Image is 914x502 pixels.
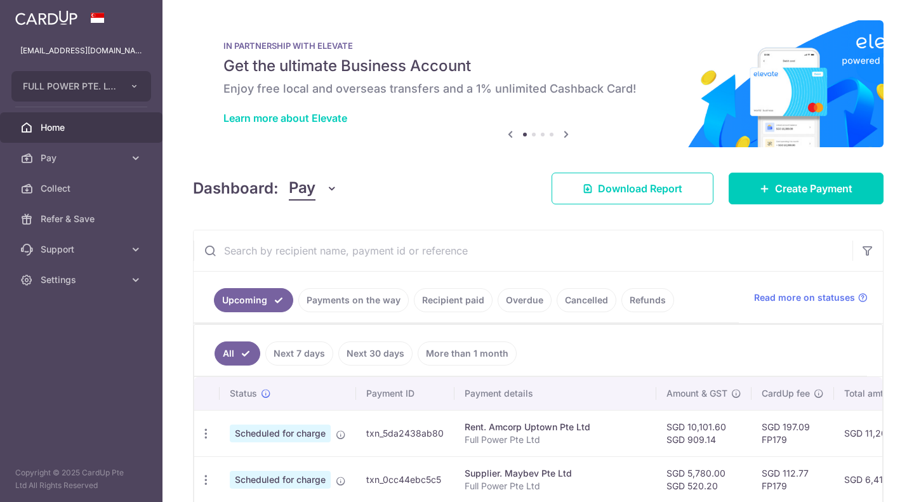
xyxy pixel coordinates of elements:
[338,341,413,366] a: Next 30 days
[41,152,124,164] span: Pay
[223,112,347,124] a: Learn more about Elevate
[729,173,884,204] a: Create Payment
[762,387,810,400] span: CardUp fee
[557,288,616,312] a: Cancelled
[598,181,682,196] span: Download Report
[754,291,855,304] span: Read more on statuses
[298,288,409,312] a: Payments on the way
[775,181,852,196] span: Create Payment
[41,182,124,195] span: Collect
[194,230,852,271] input: Search by recipient name, payment id or reference
[41,213,124,225] span: Refer & Save
[844,387,886,400] span: Total amt.
[752,410,834,456] td: SGD 197.09 FP179
[465,433,646,446] p: Full Power Pte Ltd
[465,421,646,433] div: Rent. Amcorp Uptown Pte Ltd
[11,71,151,102] button: FULL POWER PTE. LTD.
[41,243,124,256] span: Support
[230,387,257,400] span: Status
[223,41,853,51] p: IN PARTNERSHIP WITH ELEVATE
[20,44,142,57] p: [EMAIL_ADDRESS][DOMAIN_NAME]
[265,341,333,366] a: Next 7 days
[289,176,338,201] button: Pay
[454,377,656,410] th: Payment details
[498,288,552,312] a: Overdue
[666,387,727,400] span: Amount & GST
[621,288,674,312] a: Refunds
[465,467,646,480] div: Supplier. Maybev Pte Ltd
[193,177,279,200] h4: Dashboard:
[356,410,454,456] td: txn_5da2438ab80
[289,176,315,201] span: Pay
[754,291,868,304] a: Read more on statuses
[465,480,646,492] p: Full Power Pte Ltd
[23,80,117,93] span: FULL POWER PTE. LTD.
[656,410,752,456] td: SGD 10,101.60 SGD 909.14
[214,288,293,312] a: Upcoming
[223,56,853,76] h5: Get the ultimate Business Account
[41,274,124,286] span: Settings
[230,425,331,442] span: Scheduled for charge
[41,121,124,134] span: Home
[356,377,454,410] th: Payment ID
[193,20,884,147] img: Renovation banner
[418,341,517,366] a: More than 1 month
[230,471,331,489] span: Scheduled for charge
[223,81,853,96] h6: Enjoy free local and overseas transfers and a 1% unlimited Cashback Card!
[15,10,77,25] img: CardUp
[414,288,493,312] a: Recipient paid
[215,341,260,366] a: All
[552,173,713,204] a: Download Report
